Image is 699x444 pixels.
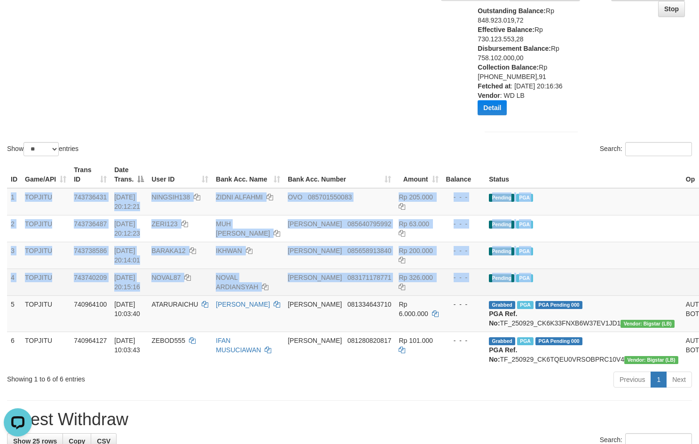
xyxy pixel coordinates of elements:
[7,242,21,269] td: 3
[216,220,270,237] a: MUH [PERSON_NAME]
[151,301,198,308] span: ATARURAICHU
[21,161,70,188] th: Game/API: activate to sort column ascending
[114,337,140,354] span: [DATE] 10:03:43
[442,161,486,188] th: Balance
[517,337,534,345] span: Marked by bjqwili
[516,221,533,229] span: PGA
[446,246,482,255] div: - - -
[308,193,352,201] span: Copy 085701550083 to clipboard
[74,193,107,201] span: 743736431
[288,274,342,281] span: [PERSON_NAME]
[21,188,70,215] td: TOPJITU
[399,193,432,201] span: Rp 205.000
[7,161,21,188] th: ID
[288,193,302,201] span: OVO
[284,161,395,188] th: Bank Acc. Number: activate to sort column ascending
[535,337,582,345] span: PGA Pending
[489,221,514,229] span: Pending
[114,220,140,237] span: [DATE] 20:12:23
[216,247,242,254] a: IKHWAN
[288,337,342,344] span: [PERSON_NAME]
[212,161,284,188] th: Bank Acc. Name: activate to sort column ascending
[347,274,391,281] span: Copy 083171178771 to clipboard
[624,356,678,364] span: Vendor URL: https://dashboard.q2checkout.com/secure
[151,247,185,254] span: BARAKA12
[74,274,107,281] span: 743740209
[21,332,70,368] td: TOPJITU
[399,220,429,228] span: Rp 63.000
[151,193,190,201] span: NINGSIH138
[446,273,482,282] div: - - -
[535,301,582,309] span: PGA Pending
[4,4,32,32] button: Open LiveChat chat widget
[347,301,391,308] span: Copy 081334643710 to clipboard
[485,295,682,332] td: TF_250929_CK6K33FNXB6W37EV1JD1
[216,337,261,354] a: IFAN MUSUCIAWAN
[74,220,107,228] span: 743736487
[613,372,651,388] a: Previous
[7,215,21,242] td: 2
[7,142,79,156] label: Show entries
[74,247,107,254] span: 743738586
[516,194,533,202] span: PGA
[151,274,181,281] span: NOVAL87
[516,274,533,282] span: PGA
[7,295,21,332] td: 5
[21,295,70,332] td: TOPJITU
[110,161,148,188] th: Date Trans.: activate to sort column descending
[151,220,177,228] span: ZERI123
[24,142,59,156] select: Showentries
[216,301,270,308] a: [PERSON_NAME]
[489,301,515,309] span: Grabbed
[489,247,514,255] span: Pending
[288,301,342,308] span: [PERSON_NAME]
[478,92,500,99] b: Vendor
[489,310,517,327] b: PGA Ref. No:
[216,193,263,201] a: ZIDNI ALFAHMI
[658,1,685,17] a: Stop
[7,371,284,384] div: Showing 1 to 6 of 6 entries
[399,247,432,254] span: Rp 200.000
[114,301,140,317] span: [DATE] 10:03:40
[7,332,21,368] td: 6
[478,6,567,122] div: Rp 848.923.019,72 Rp 730.123.553,28 Rp 758.102.000,00 Rp [PHONE_NUMBER],91 : [DATE] 20:16:36 : WD LB
[114,193,140,210] span: [DATE] 20:12:21
[446,192,482,202] div: - - -
[347,337,391,344] span: Copy 081280820817 to clipboard
[216,274,258,291] a: NOVAL ARDIANSYAH
[478,82,511,90] b: Fetched at
[21,269,70,295] td: TOPJITU
[485,332,682,368] td: TF_250929_CK6TQEU0VRSOBPRC10V4
[517,301,534,309] span: Marked by bjqwili
[7,269,21,295] td: 4
[666,372,692,388] a: Next
[516,247,533,255] span: PGA
[70,161,110,188] th: Trans ID: activate to sort column ascending
[620,320,675,328] span: Vendor URL: https://dashboard.q2checkout.com/secure
[478,45,551,52] b: Disbursement Balance:
[478,63,539,71] b: Collection Balance:
[395,161,442,188] th: Amount: activate to sort column ascending
[478,100,507,115] button: Detail
[485,161,682,188] th: Status
[7,410,692,429] h1: Latest Withdraw
[399,301,428,317] span: Rp 6.000.000
[446,219,482,229] div: - - -
[288,220,342,228] span: [PERSON_NAME]
[347,247,391,254] span: Copy 085658913840 to clipboard
[478,26,534,33] b: Effective Balance:
[651,372,667,388] a: 1
[600,142,692,156] label: Search:
[148,161,212,188] th: User ID: activate to sort column ascending
[489,194,514,202] span: Pending
[151,337,185,344] span: ZEBOD555
[446,300,482,309] div: - - -
[489,274,514,282] span: Pending
[114,247,140,264] span: [DATE] 20:14:01
[7,188,21,215] td: 1
[489,346,517,363] b: PGA Ref. No:
[625,142,692,156] input: Search:
[399,337,432,344] span: Rp 101.000
[21,242,70,269] td: TOPJITU
[74,301,107,308] span: 740964100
